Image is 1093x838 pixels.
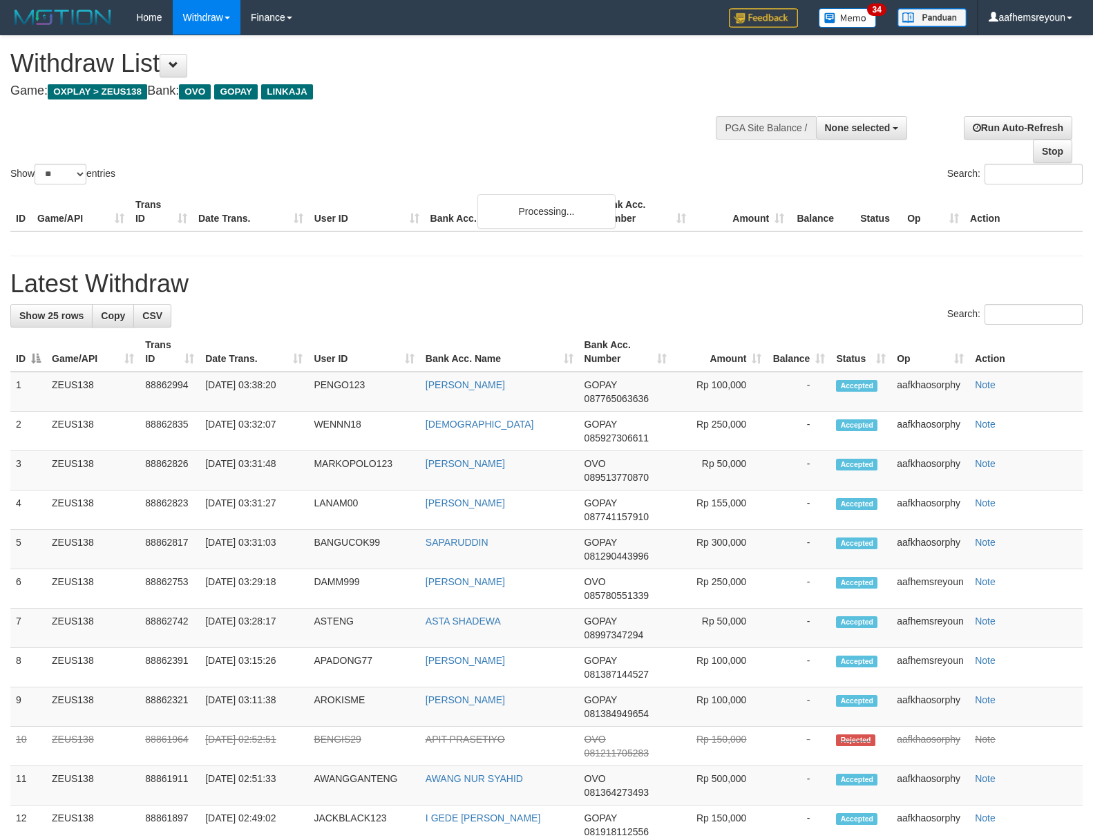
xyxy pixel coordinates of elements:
a: Note [975,734,996,745]
span: OVO [584,734,606,745]
td: - [767,372,830,412]
a: Show 25 rows [10,304,93,327]
input: Search: [985,304,1083,325]
span: Accepted [836,695,877,707]
span: GOPAY [584,812,617,823]
a: APIT PRASETIYO [426,734,505,745]
a: [PERSON_NAME] [426,379,505,390]
td: - [767,491,830,530]
td: aafkhaosorphy [891,727,969,766]
span: 34 [867,3,886,16]
span: OVO [584,773,606,784]
td: [DATE] 03:38:20 [200,372,308,412]
td: Rp 250,000 [672,412,767,451]
td: ZEUS138 [46,569,140,609]
span: Copy 087765063636 to clipboard [584,393,649,404]
a: Copy [92,304,134,327]
td: - [767,609,830,648]
th: ID: activate to sort column descending [10,332,46,372]
td: LANAM00 [308,491,419,530]
a: CSV [133,304,171,327]
th: Trans ID [130,192,193,231]
td: ZEUS138 [46,451,140,491]
th: Amount [692,192,790,231]
td: - [767,530,830,569]
td: [DATE] 03:11:38 [200,687,308,727]
a: Stop [1033,140,1072,163]
td: BANGUCOK99 [308,530,419,569]
span: Copy 081290443996 to clipboard [584,551,649,562]
td: - [767,451,830,491]
a: ASTA SHADEWA [426,616,501,627]
td: 88862835 [140,412,200,451]
a: Note [975,694,996,705]
span: Accepted [836,380,877,392]
td: [DATE] 03:29:18 [200,569,308,609]
td: aafhemsreyoun [891,609,969,648]
a: Note [975,379,996,390]
span: Rejected [836,734,875,746]
td: 5 [10,530,46,569]
td: 88862321 [140,687,200,727]
a: Run Auto-Refresh [964,116,1072,140]
td: 11 [10,766,46,806]
span: Accepted [836,813,877,825]
span: Copy 081918112556 to clipboard [584,826,649,837]
td: aafkhaosorphy [891,372,969,412]
span: Accepted [836,537,877,549]
td: 2 [10,412,46,451]
td: 88862823 [140,491,200,530]
span: Accepted [836,419,877,431]
th: Status: activate to sort column ascending [830,332,891,372]
td: 88862391 [140,648,200,687]
img: Button%20Memo.svg [819,8,877,28]
td: 88862817 [140,530,200,569]
a: Note [975,458,996,469]
span: GOPAY [584,419,617,430]
td: ZEUS138 [46,727,140,766]
a: [PERSON_NAME] [426,458,505,469]
span: Accepted [836,498,877,510]
span: Copy 081364273493 to clipboard [584,787,649,798]
td: 1 [10,372,46,412]
td: aafkhaosorphy [891,451,969,491]
h4: Game: Bank: [10,84,715,98]
span: GOPAY [584,497,617,508]
td: - [767,727,830,766]
td: 3 [10,451,46,491]
a: Note [975,537,996,548]
th: Action [964,192,1083,231]
th: Game/API: activate to sort column ascending [46,332,140,372]
td: 6 [10,569,46,609]
td: aafkhaosorphy [891,491,969,530]
a: Note [975,497,996,508]
th: Status [855,192,902,231]
td: WENNN18 [308,412,419,451]
a: I GEDE [PERSON_NAME] [426,812,540,823]
td: Rp 300,000 [672,530,767,569]
td: - [767,687,830,727]
th: Bank Acc. Number: activate to sort column ascending [579,332,672,372]
td: - [767,766,830,806]
button: None selected [816,116,908,140]
td: Rp 250,000 [672,569,767,609]
span: Copy 085927306611 to clipboard [584,432,649,444]
span: Copy 085780551339 to clipboard [584,590,649,601]
span: Accepted [836,656,877,667]
label: Show entries [10,164,115,184]
a: Note [975,616,996,627]
input: Search: [985,164,1083,184]
th: User ID: activate to sort column ascending [308,332,419,372]
span: GOPAY [584,655,617,666]
td: 88862742 [140,609,200,648]
span: Accepted [836,774,877,785]
span: OXPLAY > ZEUS138 [48,84,147,99]
td: [DATE] 02:52:51 [200,727,308,766]
span: Copy 089513770870 to clipboard [584,472,649,483]
h1: Withdraw List [10,50,715,77]
td: ZEUS138 [46,412,140,451]
span: Accepted [836,459,877,470]
td: PENGO123 [308,372,419,412]
th: Trans ID: activate to sort column ascending [140,332,200,372]
span: Copy 08997347294 to clipboard [584,629,644,640]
